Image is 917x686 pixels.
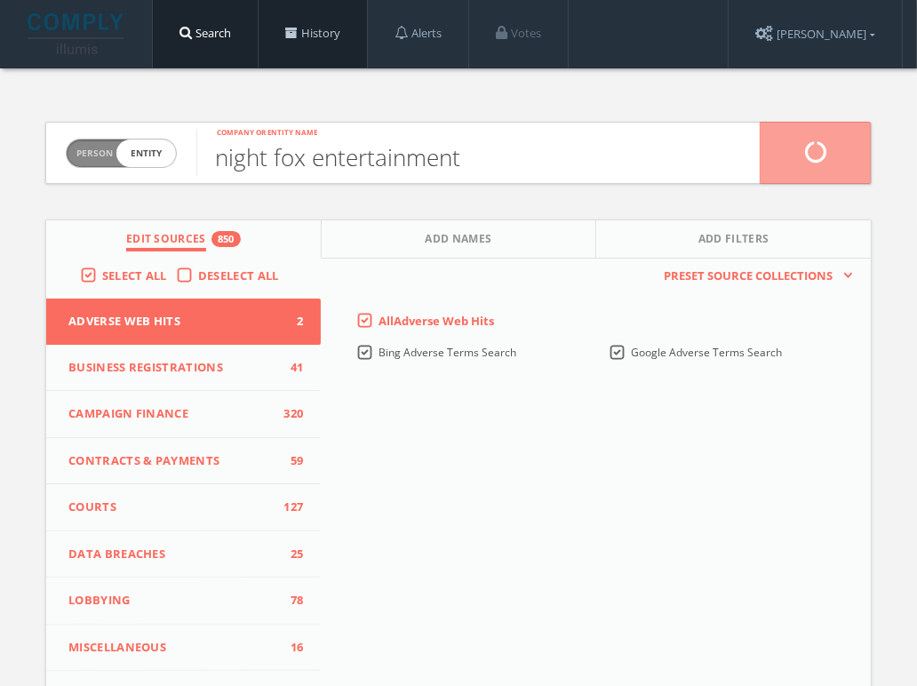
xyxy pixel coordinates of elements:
[426,231,492,251] span: Add Names
[276,592,303,610] span: 78
[198,267,279,283] span: Deselect All
[68,499,276,516] span: Courts
[68,639,276,657] span: Miscellaneous
[276,405,303,423] span: 320
[46,578,321,625] button: Lobbying78
[276,452,303,470] span: 59
[46,438,321,485] button: Contracts & Payments59
[126,231,206,251] span: Edit Sources
[46,345,321,392] button: Business Registrations41
[276,313,303,331] span: 2
[46,484,321,531] button: Courts127
[276,639,303,657] span: 16
[68,546,276,563] span: Data Breaches
[46,299,321,345] button: Adverse Web Hits2
[68,592,276,610] span: Lobbying
[46,391,321,438] button: Campaign Finance320
[379,313,494,329] span: All Adverse Web Hits
[276,546,303,563] span: 25
[631,345,782,360] span: Google Adverse Terms Search
[211,231,241,247] div: 850
[46,531,321,578] button: Data Breaches25
[276,359,303,377] span: 41
[656,267,842,285] span: Preset Source Collections
[46,625,321,672] button: Miscellaneous16
[28,13,127,54] img: illumis
[116,140,176,167] span: entity
[68,405,276,423] span: Campaign Finance
[68,452,276,470] span: Contracts & Payments
[379,345,516,360] span: Bing Adverse Terms Search
[596,220,871,259] button: Add Filters
[68,359,276,377] span: Business Registrations
[102,267,167,283] span: Select All
[698,231,769,251] span: Add Filters
[68,313,276,331] span: Adverse Web Hits
[76,147,113,160] span: Person
[276,499,303,516] span: 127
[322,220,597,259] button: Add Names
[46,220,322,259] button: Edit Sources850
[656,267,853,285] button: Preset Source Collections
